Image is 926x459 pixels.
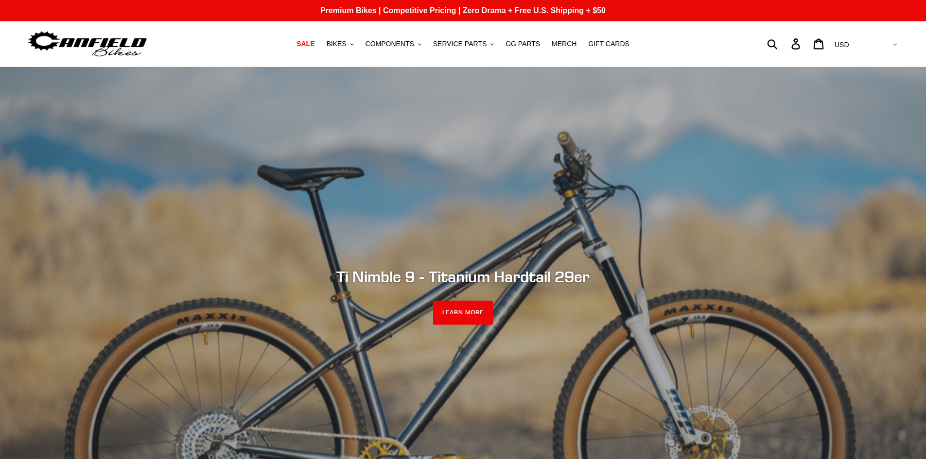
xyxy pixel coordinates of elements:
[366,40,414,48] span: COMPONENTS
[588,40,629,48] span: GIFT CARDS
[583,37,634,51] a: GIFT CARDS
[772,33,797,54] input: Search
[501,37,545,51] a: GG PARTS
[428,37,499,51] button: SERVICE PARTS
[433,40,487,48] span: SERVICE PARTS
[198,268,728,286] h2: Ti Nimble 9 - Titanium Hardtail 29er
[552,40,577,48] span: MERCH
[361,37,426,51] button: COMPONENTS
[321,37,358,51] button: BIKES
[433,301,493,325] a: LEARN MORE
[292,37,319,51] a: SALE
[547,37,581,51] a: MERCH
[297,40,314,48] span: SALE
[27,29,148,59] img: Canfield Bikes
[506,40,540,48] span: GG PARTS
[326,40,346,48] span: BIKES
